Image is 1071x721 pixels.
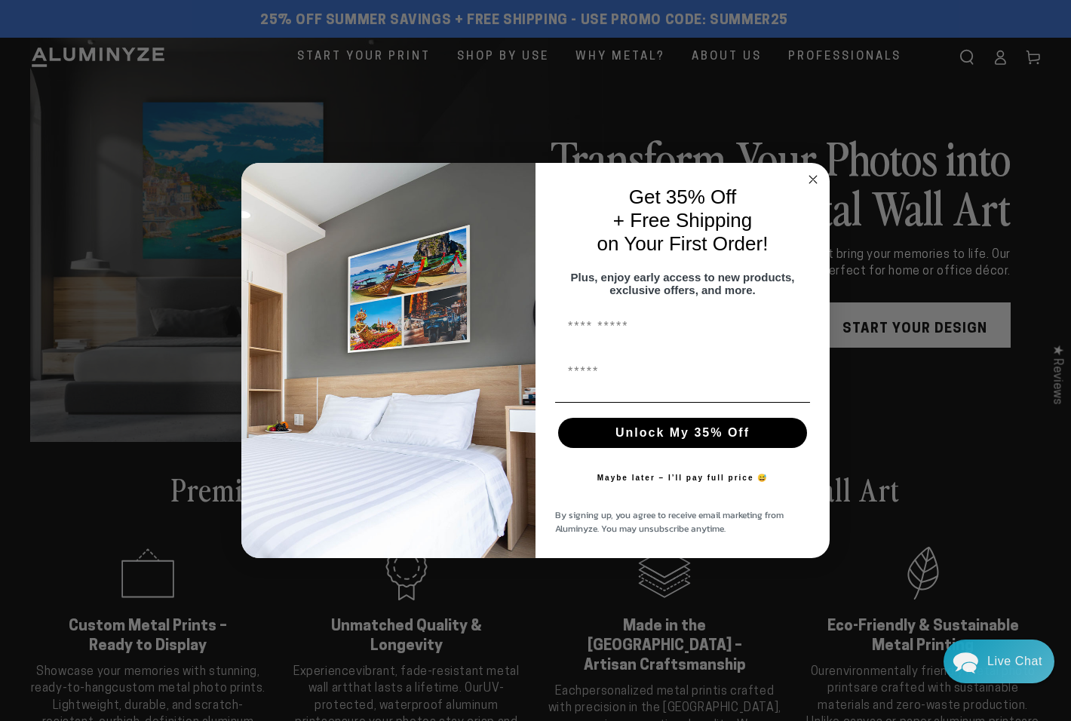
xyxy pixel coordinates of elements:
img: underline [555,402,810,403]
span: + Free Shipping [613,209,752,232]
div: Chat widget toggle [944,640,1054,683]
span: By signing up, you agree to receive email marketing from Aluminyze. You may unsubscribe anytime. [555,508,784,535]
span: Plus, enjoy early access to new products, exclusive offers, and more. [571,271,795,296]
button: Maybe later – I’ll pay full price 😅 [590,463,776,493]
span: Get 35% Off [629,186,737,208]
img: 728e4f65-7e6c-44e2-b7d1-0292a396982f.jpeg [241,163,535,558]
span: on Your First Order! [597,232,769,255]
button: Unlock My 35% Off [558,418,807,448]
div: Contact Us Directly [987,640,1042,683]
button: Close dialog [804,170,822,189]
